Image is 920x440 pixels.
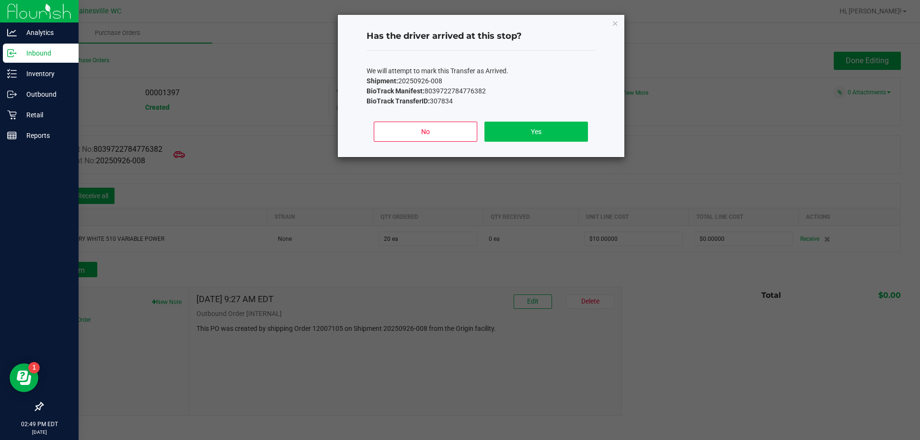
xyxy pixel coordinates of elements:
b: BioTrack TransferID: [367,97,430,105]
inline-svg: Retail [7,110,17,120]
b: BioTrack Manifest: [367,87,425,95]
inline-svg: Reports [7,131,17,140]
inline-svg: Inbound [7,48,17,58]
p: [DATE] [4,429,74,436]
inline-svg: Analytics [7,28,17,37]
p: Reports [17,130,74,141]
p: Analytics [17,27,74,38]
button: No [374,122,477,142]
p: 02:49 PM EDT [4,420,74,429]
inline-svg: Inventory [7,69,17,79]
inline-svg: Outbound [7,90,17,99]
p: 307834 [367,96,596,106]
button: Yes [484,122,587,142]
button: Close [612,17,619,29]
h4: Has the driver arrived at this stop? [367,30,596,43]
iframe: Resource center [10,363,38,392]
b: Shipment: [367,77,398,85]
p: 20250926-008 [367,76,596,86]
iframe: Resource center unread badge [28,362,40,373]
p: Outbound [17,89,74,100]
p: 8039722784776382 [367,86,596,96]
p: Retail [17,109,74,121]
p: Inventory [17,68,74,79]
p: Inbound [17,47,74,59]
p: We will attempt to mark this Transfer as Arrived. [367,66,596,76]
